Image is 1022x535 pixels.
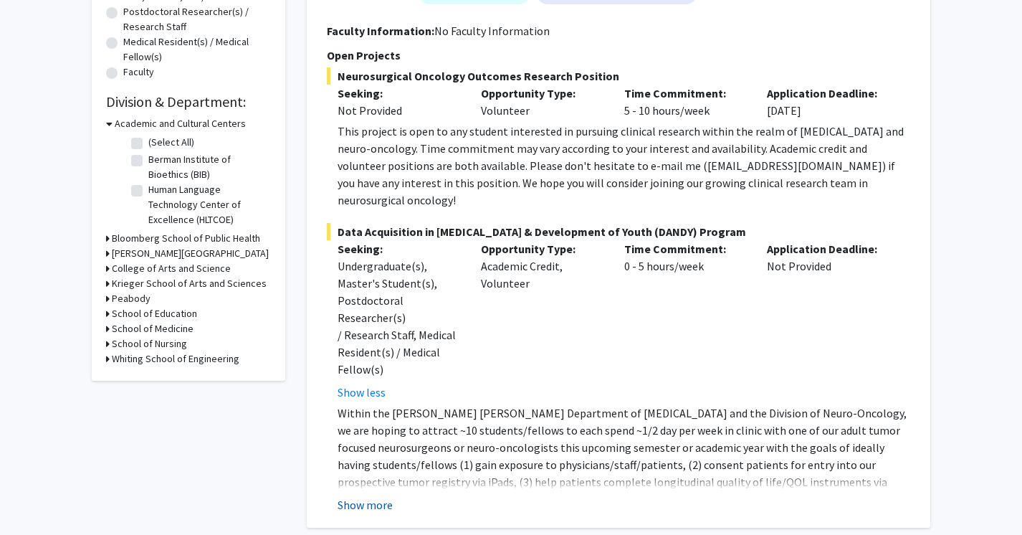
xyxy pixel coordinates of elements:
label: Medical Resident(s) / Medical Fellow(s) [123,34,271,65]
p: Application Deadline: [767,85,889,102]
h2: Division & Department: [106,93,271,110]
p: Time Commitment: [624,240,746,257]
b: Faculty Information: [327,24,434,38]
h3: Peabody [112,291,151,306]
h3: School of Medicine [112,321,194,336]
p: Seeking: [338,85,459,102]
h3: Bloomberg School of Public Health [112,231,260,246]
div: 5 - 10 hours/week [613,85,757,119]
h3: Whiting School of Engineering [112,351,239,366]
button: Show more [338,496,393,513]
p: Within the [PERSON_NAME] [PERSON_NAME] Department of [MEDICAL_DATA] and the Division of Neuro-Onc... [338,404,910,525]
label: Human Language Technology Center of Excellence (HLTCOE) [148,182,267,227]
div: Not Provided [756,240,899,401]
div: 0 - 5 hours/week [613,240,757,401]
div: Undergraduate(s), Master's Student(s), Postdoctoral Researcher(s) / Research Staff, Medical Resid... [338,257,459,378]
span: No Faculty Information [434,24,550,38]
label: Berman Institute of Bioethics (BIB) [148,152,267,182]
p: Seeking: [338,240,459,257]
div: Academic Credit, Volunteer [470,240,613,401]
div: Not Provided [338,102,459,119]
h3: College of Arts and Science [112,261,231,276]
h3: [PERSON_NAME][GEOGRAPHIC_DATA] [112,246,269,261]
h3: Krieger School of Arts and Sciences [112,276,267,291]
p: Time Commitment: [624,85,746,102]
div: [DATE] [756,85,899,119]
h3: School of Education [112,306,197,321]
button: Show less [338,384,386,401]
label: (Select All) [148,135,194,150]
label: Postdoctoral Researcher(s) / Research Staff [123,4,271,34]
span: Neurosurgical Oncology Outcomes Research Position [327,67,910,85]
p: Open Projects [327,47,910,64]
div: This project is open to any student interested in pursuing clinical research within the realm of ... [338,123,910,209]
p: Opportunity Type: [481,240,603,257]
div: Volunteer [470,85,613,119]
iframe: Chat [11,470,61,524]
h3: Academic and Cultural Centers [115,116,246,131]
h3: School of Nursing [112,336,187,351]
span: Data Acquisition in [MEDICAL_DATA] & Development of Youth (DANDY) Program [327,223,910,240]
p: Application Deadline: [767,240,889,257]
p: Opportunity Type: [481,85,603,102]
label: Faculty [123,65,154,80]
